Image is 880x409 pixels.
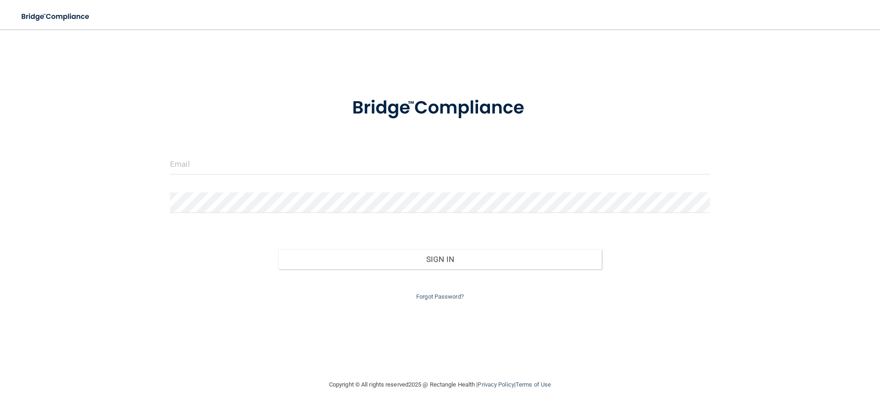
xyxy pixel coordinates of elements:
[478,381,514,388] a: Privacy Policy
[14,7,98,26] img: bridge_compliance_login_screen.278c3ca4.svg
[416,293,464,300] a: Forgot Password?
[333,84,547,132] img: bridge_compliance_login_screen.278c3ca4.svg
[516,381,551,388] a: Terms of Use
[273,370,607,399] div: Copyright © All rights reserved 2025 @ Rectangle Health | |
[170,154,710,175] input: Email
[278,249,602,269] button: Sign In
